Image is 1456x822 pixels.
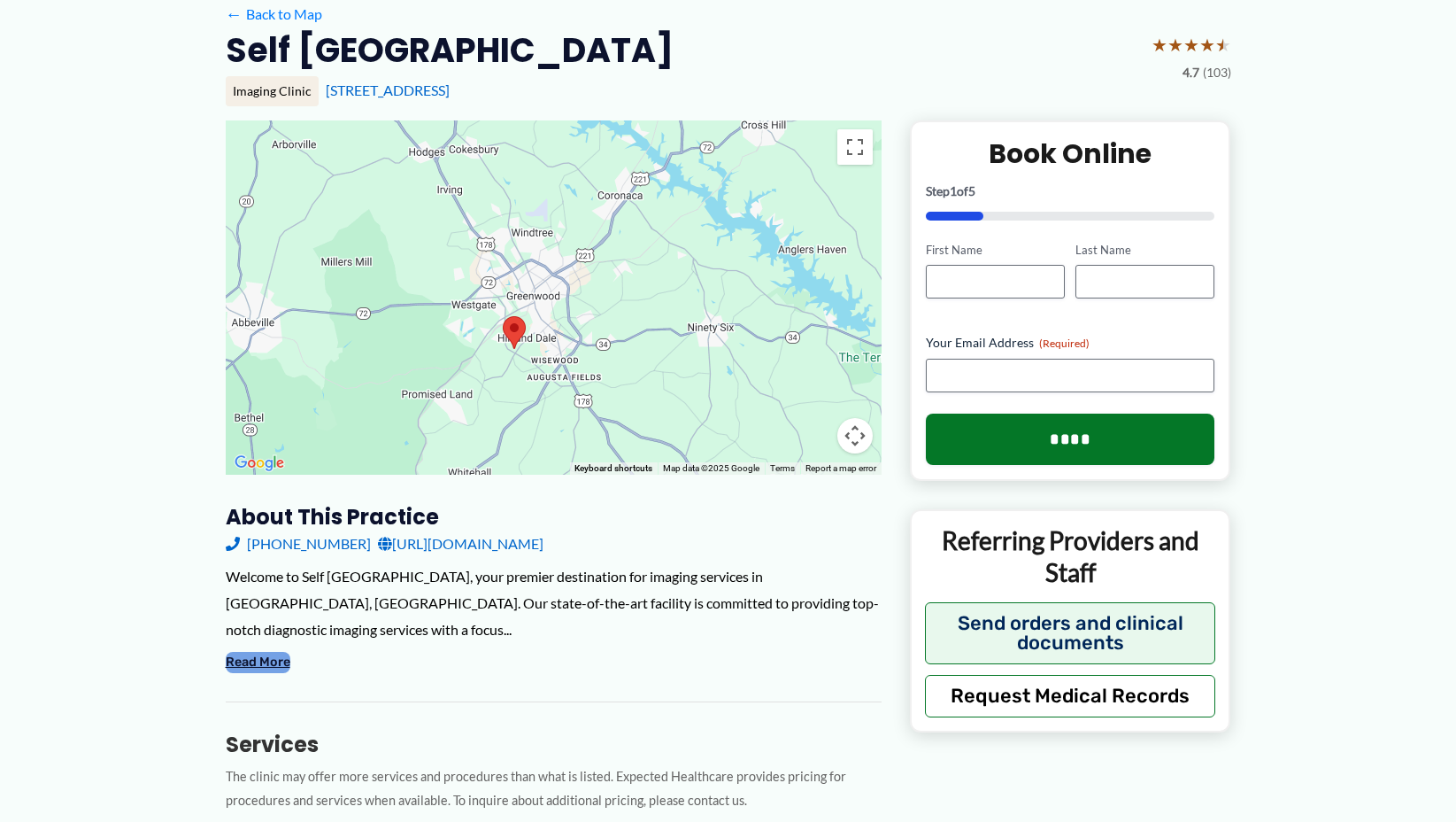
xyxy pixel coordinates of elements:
button: Request Medical Records [925,675,1216,717]
a: [STREET_ADDRESS] [326,81,450,98]
span: 5 [968,183,975,198]
span: ← [226,5,243,22]
button: Send orders and clinical documents [925,602,1216,664]
p: Referring Providers and Staff [925,524,1216,589]
p: Step of [926,185,1215,198]
img: Google [230,452,289,475]
span: (103) [1203,61,1231,84]
button: Read More [226,652,290,673]
h3: About this practice [226,503,882,531]
span: (Required) [1039,337,1090,350]
h3: Services [226,731,882,758]
span: Map data ©2025 Google [663,463,759,473]
span: 4.7 [1183,61,1199,84]
a: ←Back to Map [226,1,322,27]
h2: Self [GEOGRAPHIC_DATA] [226,28,674,72]
button: Map camera controls [837,418,873,454]
label: Last Name [1075,242,1214,259]
a: Terms (opens in new tab) [770,463,795,473]
a: Open this area in Google Maps (opens a new window) [230,452,289,475]
span: ★ [1183,28,1199,61]
span: ★ [1215,28,1231,61]
div: Welcome to Self [GEOGRAPHIC_DATA], your premier destination for imaging services in [GEOGRAPHIC_D... [226,563,882,642]
span: ★ [1167,28,1183,61]
a: [PHONE_NUMBER] [226,531,371,557]
span: 1 [950,183,957,198]
h2: Book Online [926,136,1215,171]
div: Imaging Clinic [226,76,319,106]
label: First Name [926,242,1065,259]
span: ★ [1199,28,1215,61]
label: Your Email Address [926,334,1215,352]
button: Keyboard shortcuts [574,462,652,475]
button: Toggle fullscreen view [837,129,873,165]
p: The clinic may offer more services and procedures than what is listed. Expected Healthcare provid... [226,765,882,813]
a: [URL][DOMAIN_NAME] [378,531,543,557]
a: Report a map error [805,463,876,473]
span: ★ [1152,28,1167,61]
